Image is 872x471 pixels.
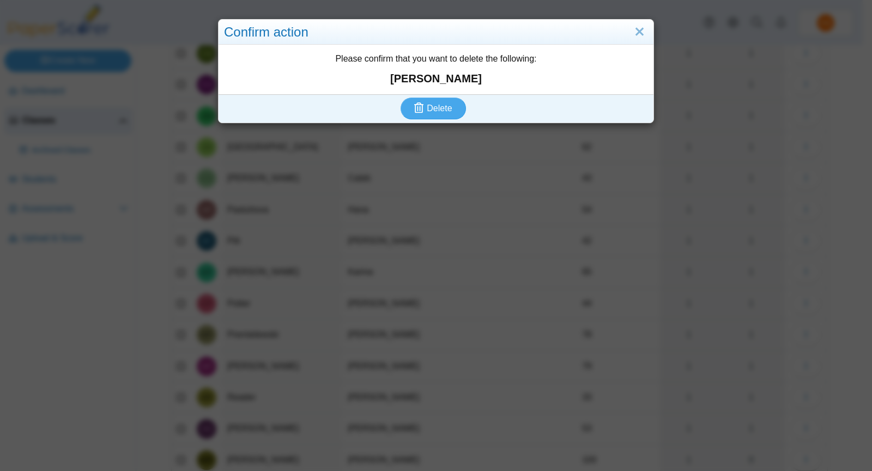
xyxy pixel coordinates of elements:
button: Delete [401,98,466,119]
span: Delete [427,104,452,113]
div: Confirm action [219,20,653,45]
a: Close [631,23,648,41]
div: Please confirm that you want to delete the following: [219,45,653,94]
strong: [PERSON_NAME] [224,71,648,86]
